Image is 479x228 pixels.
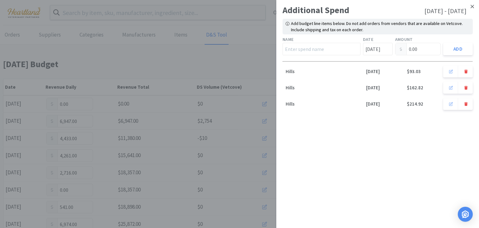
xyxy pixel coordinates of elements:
div: Additional Spend [283,3,473,17]
p: $93.03 [395,68,441,77]
input: Select date [363,43,393,55]
p: Hills [283,100,360,110]
p: [DATE] [363,100,393,110]
p: $162.82 [395,84,441,94]
label: Amount [395,36,413,43]
p: Hills [283,84,360,94]
div: Open Intercom Messenger [458,207,473,222]
label: Date [363,36,374,43]
button: Add [443,43,473,55]
h3: [DATE] - [DATE] [424,6,467,17]
input: Enter spend name [283,43,360,55]
p: Hills [283,68,360,77]
p: $214.92 [395,100,441,110]
p: [DATE] [363,68,393,77]
p: Add budget line items below. Do not add orders from vendors that are available on Vetcove. Includ... [291,20,471,33]
p: [DATE] [363,84,393,94]
label: Name [283,36,294,43]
